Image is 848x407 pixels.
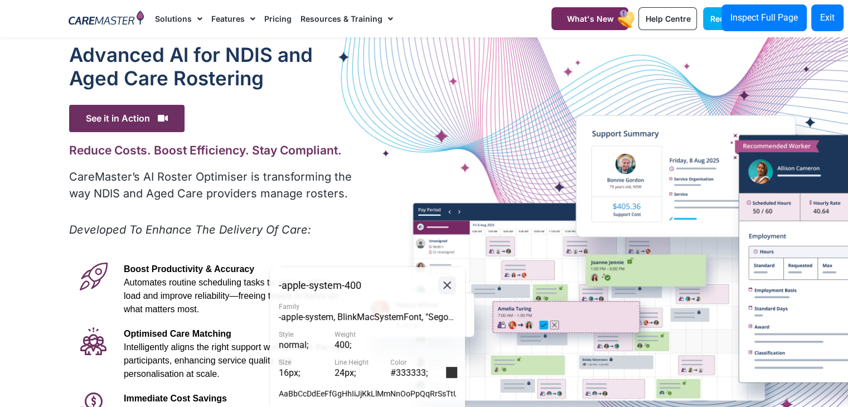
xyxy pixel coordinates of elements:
span: Intelligently aligns the right support workers with the right participants, enhancing service qua... [124,342,348,379]
span: Optimised Care Matching [124,329,231,338]
span: Weight [335,331,390,338]
p: CareMaster’s AI Roster Optimiser is transforming the way NDIS and Aged Care providers manage rost... [69,168,354,202]
span: 400 ; [335,340,351,350]
h1: Advanced Al for NDIS and Aged Care Rostering [69,43,354,90]
span: #333333 ; [390,367,428,378]
span: -apple-system - 400 [279,280,361,290]
span: Immediate Cost Savings [124,394,227,403]
img: CareMaster Logo [69,11,144,27]
div: Inspect Full Page [730,11,798,25]
span: Family [279,303,456,310]
span: Line Height [335,359,390,366]
span: normal ; [279,340,308,350]
span: Request a Demo [710,14,772,23]
span: Style [279,331,335,338]
button: Exit [811,4,844,31]
span: Help Centre [645,14,690,23]
button: Inspect Full Page [721,4,807,31]
div: AaBbCcDdEeFfGgHhIiJjKkLlMmNnOoPpQqRrSsTtUuVvWwXxYyZz [279,387,456,400]
span: 24px ; [335,367,356,378]
em: Developed To Enhance The Delivery Of Care: [69,223,311,236]
span: Size [279,359,335,366]
h2: Reduce Costs. Boost Efficiency. Stay Compliant. [69,143,354,157]
span: 16px ; [279,367,300,378]
div: Exit [820,11,835,25]
span: Boost Productivity & Accuracy [124,264,254,274]
span: See it in Action [69,105,185,132]
span: Automates routine scheduling tasks to reduce admin load and improve reliability—freeing teams to ... [124,278,338,314]
a: What's New [551,7,628,30]
span: What's New [566,14,613,23]
a: Help Centre [638,7,697,30]
a: Request a Demo [703,7,779,30]
span: Color [390,359,446,366]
